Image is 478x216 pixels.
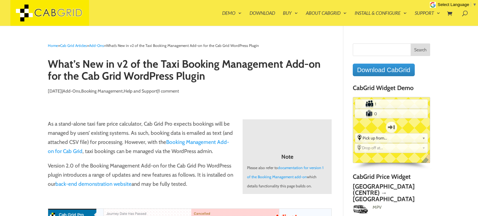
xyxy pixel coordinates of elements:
[60,43,87,48] a: Cab Grid Articles
[48,43,259,48] span: » » »
[355,134,427,142] div: Select the place the starting address falls within
[48,58,332,85] h1: What’s New in v2 of the Taxi Booking Management Add-on for the Cab Grid WordPress Plugin
[48,119,234,161] p: As a stand-alone taxi fare price calculator, Cab Grid Pro expects bookings will be managed by use...
[473,2,477,7] span: ▼
[421,153,435,168] span: English
[373,110,409,118] input: Number of Suitcases
[438,2,477,7] a: Select Language​
[353,84,430,94] h4: CabGrid Widget Demo
[355,11,407,26] a: Install & Configure
[63,88,80,94] a: Add-Ons
[353,183,430,202] h2: [GEOGRAPHIC_DATA] (Centre) → [GEOGRAPHIC_DATA]
[355,110,373,118] label: Number of Suitcases
[48,43,58,48] a: Home
[362,145,419,150] span: Drop off at...
[353,64,415,76] a: Download CabGrid
[124,88,157,94] a: Help and Support
[10,9,89,15] a: CabGrid Taxi Plugin
[106,43,259,48] span: What’s New in v2 of the Taxi Booking Management Add-on for the Cab Grid WordPress Plugin
[363,135,419,140] span: Pick up from...
[48,88,62,94] span: [DATE]
[306,11,347,26] a: About CabGrid
[281,153,293,160] a: Note
[411,43,430,56] input: Search
[355,144,428,152] div: Select the place the destination address is within
[222,11,242,26] a: Demo
[356,100,374,108] label: Number of Passengers
[283,11,298,26] a: Buy
[438,2,469,7] span: Select Language
[250,11,275,26] a: Download
[353,204,369,214] img: MPV
[81,88,123,94] a: Booking Management
[353,173,430,183] h4: CabGrid Price Widget
[374,99,409,108] input: Number of Passengers
[415,11,440,26] a: Support
[247,163,327,191] p: Please also refer to which details functionality this page builds on.
[158,88,179,94] a: 1 comment
[369,204,382,210] span: MPV
[48,161,234,189] p: Version 2.0 of the Booking Management Add-on for the Cab Grid Pro WordPress plugin introduces a r...
[55,181,132,187] a: back-end demonstration website
[380,119,402,136] label: One-way
[247,165,323,179] a: documentation for version 1 of the Booking Management add-on
[48,87,332,100] p: | , , |
[89,43,104,48] a: Add-Ons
